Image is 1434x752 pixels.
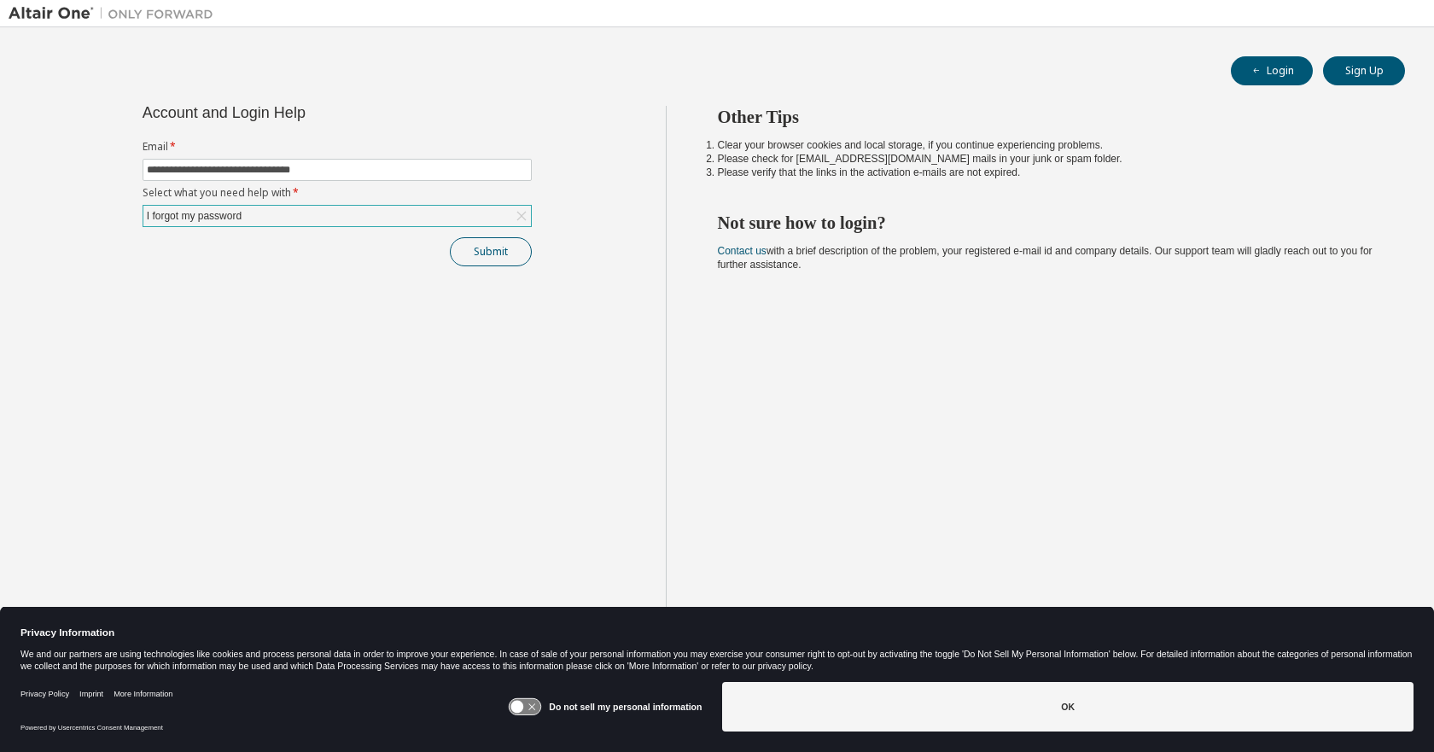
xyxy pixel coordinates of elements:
button: Sign Up [1323,56,1405,85]
img: Altair One [9,5,222,22]
label: Email [143,140,532,154]
button: Submit [450,237,532,266]
a: Contact us [718,245,767,257]
div: I forgot my password [144,207,244,225]
li: Please check for [EMAIL_ADDRESS][DOMAIN_NAME] mails in your junk or spam folder. [718,152,1375,166]
h2: Not sure how to login? [718,212,1375,234]
button: Login [1231,56,1313,85]
div: I forgot my password [143,206,531,226]
span: with a brief description of the problem, your registered e-mail id and company details. Our suppo... [718,245,1373,271]
h2: Other Tips [718,106,1375,128]
li: Please verify that the links in the activation e-mails are not expired. [718,166,1375,179]
div: Account and Login Help [143,106,454,120]
label: Select what you need help with [143,186,532,200]
li: Clear your browser cookies and local storage, if you continue experiencing problems. [718,138,1375,152]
